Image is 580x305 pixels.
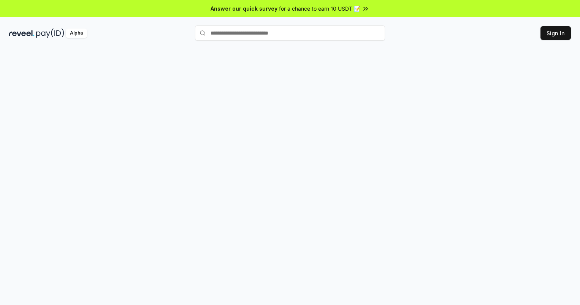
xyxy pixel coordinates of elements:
button: Sign In [540,26,571,40]
span: for a chance to earn 10 USDT 📝 [279,5,360,13]
img: reveel_dark [9,28,35,38]
img: pay_id [36,28,64,38]
span: Answer our quick survey [211,5,277,13]
div: Alpha [66,28,87,38]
